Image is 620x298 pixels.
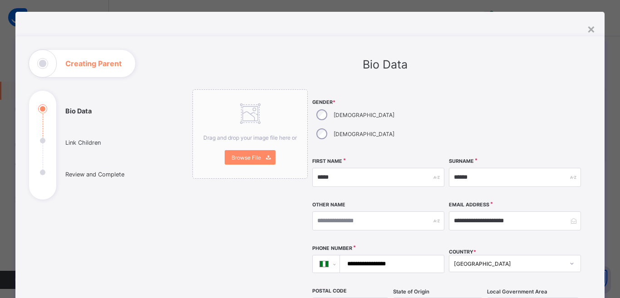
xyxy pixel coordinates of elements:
[312,245,352,251] label: Phone Number
[587,21,595,36] div: ×
[363,58,408,71] span: Bio Data
[312,158,342,164] label: First Name
[192,89,308,179] div: Drag and drop your image file here orBrowse File
[203,134,297,141] span: Drag and drop your image file here or
[65,60,122,67] h1: Creating Parent
[312,99,444,105] span: Gender
[231,154,261,161] span: Browse File
[449,249,476,255] span: COUNTRY
[454,260,564,267] div: [GEOGRAPHIC_DATA]
[312,202,345,208] label: Other Name
[449,158,474,164] label: Surname
[487,288,547,295] span: Local Government Area
[334,112,394,118] label: [DEMOGRAPHIC_DATA]
[334,131,394,137] label: [DEMOGRAPHIC_DATA]
[393,288,429,295] span: State of Origin
[449,202,489,208] label: Email Address
[312,288,347,294] label: Postal Code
